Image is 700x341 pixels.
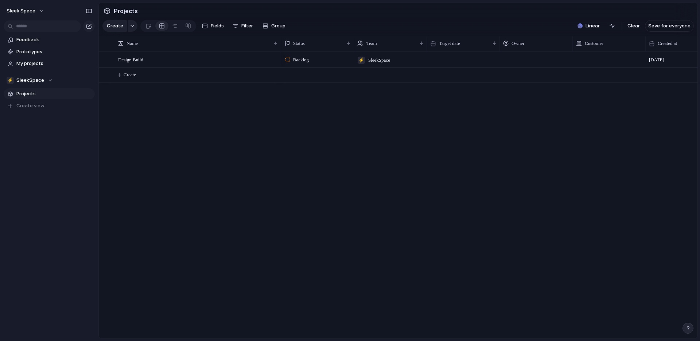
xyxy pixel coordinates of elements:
span: Prototypes [16,48,92,55]
span: Design Build [118,55,143,64]
span: Target date [439,40,460,47]
button: Sleek Space [3,5,48,17]
span: Create [124,71,136,78]
a: Projects [4,88,95,99]
span: Filter [241,22,253,30]
span: Create [107,22,123,30]
span: Feedback [16,36,92,43]
a: My projects [4,58,95,69]
span: Linear [586,22,600,30]
span: Status [293,40,305,47]
span: My projects [16,60,92,67]
button: Create [102,20,127,32]
span: Customer [585,40,603,47]
button: Fields [199,20,227,32]
span: Create view [16,102,44,110]
div: ⚡ [358,57,365,64]
span: SleekSpace [368,57,390,64]
span: Owner [512,40,524,47]
span: Group [271,22,285,30]
div: ⚡ [7,77,14,84]
a: Feedback [4,34,95,45]
button: Group [259,20,289,32]
span: Clear [627,22,640,30]
button: Linear [575,20,603,31]
a: Prototypes [4,46,95,57]
span: Projects [16,90,92,97]
span: Save for everyone [648,22,691,30]
span: [DATE] [649,56,664,64]
span: Projects [112,4,139,18]
span: SleekSpace [16,77,44,84]
button: Save for everyone [645,20,694,32]
span: Team [366,40,377,47]
span: Name [127,40,138,47]
span: Fields [211,22,224,30]
button: Clear [625,20,643,32]
span: Created at [658,40,677,47]
button: ⚡SleekSpace [4,75,95,86]
button: Create view [4,100,95,111]
span: Backlog [293,56,309,64]
button: Filter [230,20,256,32]
span: Sleek Space [7,7,35,15]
